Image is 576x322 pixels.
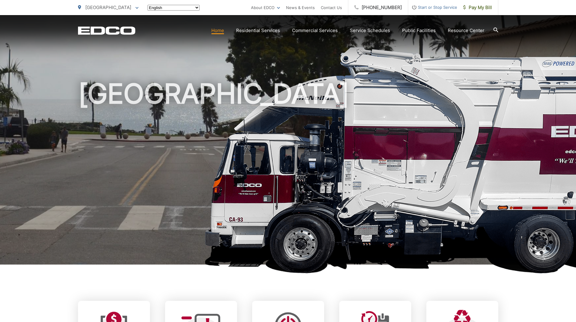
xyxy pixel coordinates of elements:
a: Resource Center [448,27,484,34]
a: Service Schedules [350,27,390,34]
span: [GEOGRAPHIC_DATA] [85,5,131,10]
a: News & Events [286,4,315,11]
a: EDCD logo. Return to the homepage. [78,26,135,35]
a: Home [211,27,224,34]
a: Public Facilities [402,27,436,34]
a: Residential Services [236,27,280,34]
select: Select a language [148,5,200,11]
a: Commercial Services [292,27,338,34]
h1: [GEOGRAPHIC_DATA] [78,79,498,270]
span: Pay My Bill [463,4,492,11]
a: About EDCO [251,4,280,11]
a: Contact Us [321,4,342,11]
